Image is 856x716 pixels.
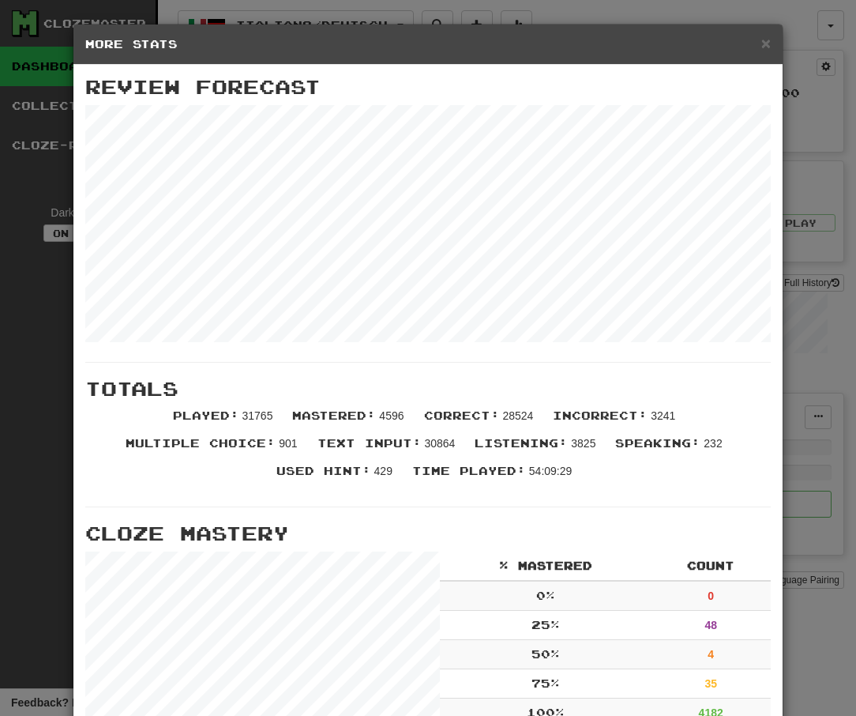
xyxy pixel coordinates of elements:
[553,409,648,422] span: Incorrect :
[292,409,376,422] span: Mastered :
[708,590,714,602] strong: 0
[85,379,771,399] h3: Totals
[704,677,717,690] strong: 35
[85,36,771,52] h5: More Stats
[85,77,771,97] h3: Review Forecast
[615,436,700,450] span: Speaking :
[704,619,717,631] strong: 48
[440,669,651,699] td: 75 %
[416,408,546,435] li: 28524
[708,648,714,661] strong: 4
[412,464,526,477] span: Time Played :
[85,523,771,544] h3: Cloze Mastery
[310,435,467,463] li: 30864
[467,435,607,463] li: 3825
[607,435,734,463] li: 232
[118,435,309,463] li: 901
[545,408,687,435] li: 3241
[424,409,500,422] span: Correct :
[761,34,771,52] span: ×
[276,464,371,477] span: Used Hint :
[268,463,404,491] li: 429
[440,640,651,669] td: 50 %
[126,436,276,450] span: Multiple Choice :
[173,409,239,422] span: Played :
[404,463,584,491] li: 54:09:29
[317,436,422,450] span: Text Input :
[440,581,651,611] td: 0 %
[475,436,568,450] span: Listening :
[284,408,415,435] li: 4596
[761,35,771,51] button: Close
[440,552,651,581] th: % Mastered
[440,611,651,640] td: 25 %
[165,408,285,435] li: 31765
[651,552,771,581] th: Count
